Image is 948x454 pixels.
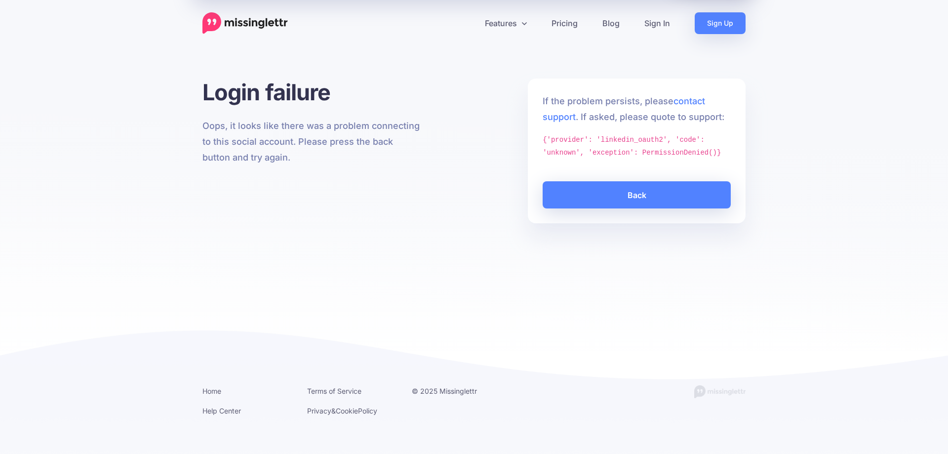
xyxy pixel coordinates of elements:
a: Privacy [307,407,331,415]
a: Cookie [336,407,358,415]
a: Features [473,12,539,34]
a: Terms of Service [307,387,361,395]
a: Sign In [632,12,682,34]
a: Blog [590,12,632,34]
a: Home [202,387,221,395]
a: Help Center [202,407,241,415]
li: & Policy [307,405,397,417]
h1: Login failure [202,79,420,106]
code: {'provider': 'linkedin_oauth2', 'code': 'unknown', 'exception': PermissionDenied()} [543,136,721,157]
a: Back [543,181,731,208]
p: If the problem persists, please . If asked, please quote to support: [543,93,731,125]
li: © 2025 Missinglettr [412,385,502,397]
a: Sign Up [695,12,746,34]
p: Oops, it looks like there was a problem connecting to this social account. Please press the back ... [202,118,420,165]
a: Pricing [539,12,590,34]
